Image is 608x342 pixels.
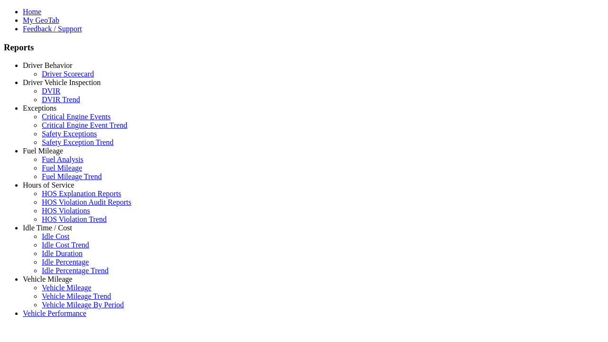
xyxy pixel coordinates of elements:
a: Home [23,8,41,16]
a: DVIR Trend [42,95,80,104]
a: Fuel Mileage [42,164,82,172]
a: Vehicle Mileage [42,284,91,292]
a: Feedback / Support [23,25,82,33]
a: Fuel Analysis [42,155,84,163]
a: Vehicle Mileage [23,275,72,283]
a: My GeoTab [23,16,59,24]
a: Vehicle Performance [23,309,86,317]
a: Fuel Mileage Trend [42,172,102,180]
a: Idle Cost Trend [42,241,89,249]
a: Fuel Mileage [23,147,63,155]
a: Safety Exception Trend [42,138,114,146]
a: Driver Vehicle Inspection [23,78,101,86]
a: Idle Percentage Trend [42,266,108,275]
a: Exceptions [23,104,57,112]
a: Idle Time / Cost [23,224,72,232]
a: Safety Exceptions [42,130,97,138]
a: Vehicle Mileage By Period [42,301,124,309]
a: HOS Violation Audit Reports [42,198,132,206]
a: Critical Engine Events [42,113,111,121]
a: Driver Behavior [23,61,72,69]
a: HOS Explanation Reports [42,190,121,198]
h3: Reports [4,42,604,53]
a: Hours of Service [23,181,74,189]
a: Idle Cost [42,232,69,240]
a: Critical Engine Event Trend [42,121,127,129]
a: Vehicle Mileage Trend [42,292,111,300]
a: Idle Percentage [42,258,89,266]
a: DVIR [42,87,60,95]
a: Driver Scorecard [42,70,94,78]
a: HOS Violations [42,207,90,215]
a: HOS Violation Trend [42,215,107,223]
a: Idle Duration [42,249,83,257]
